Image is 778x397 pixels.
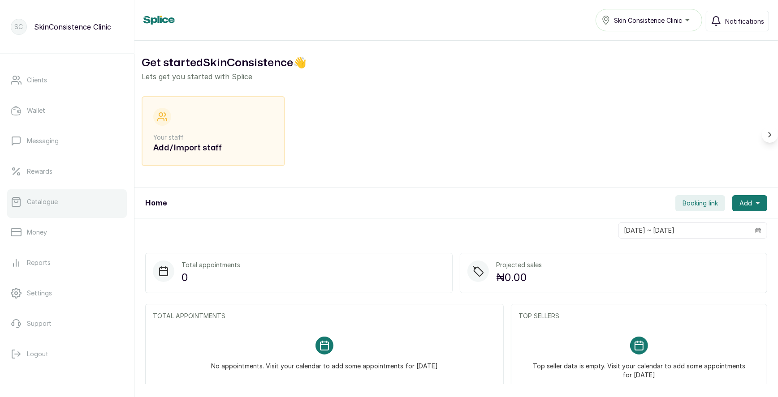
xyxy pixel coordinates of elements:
p: ₦0.00 [496,269,542,286]
span: Notifications [725,17,764,26]
button: Add [732,195,767,211]
button: Notifications [706,11,769,31]
a: Wallet [7,98,127,123]
p: Clients [27,76,47,85]
p: TOTAL APPOINTMENTS [153,312,496,320]
p: Wallet [27,106,45,115]
p: Catalogue [27,197,58,206]
p: Messaging [27,137,59,145]
p: TOP SELLERS [519,312,760,320]
button: Logout [7,342,127,367]
a: Messaging [7,128,127,154]
div: Your staffAdd/Import staff [142,96,285,166]
p: SkinConsistence Clinic [34,21,111,32]
p: Settings [27,289,52,298]
svg: calendar [755,227,761,234]
span: Booking link [683,199,718,208]
h1: Home [145,198,167,209]
p: SC [15,22,23,31]
p: Support [27,319,52,328]
p: Reports [27,258,51,267]
span: Skin Consistence Clinic [614,16,682,25]
a: Rewards [7,159,127,184]
a: Reports [7,250,127,275]
h2: Add/Import staff [153,142,273,154]
p: Total appointments [182,260,240,269]
button: Booking link [675,195,725,211]
button: Skin Consistence Clinic [596,9,702,31]
p: Projected sales [496,260,542,269]
button: Scroll right [762,127,778,143]
input: Select date [619,223,750,238]
a: Clients [7,68,127,93]
p: Logout [27,350,48,359]
a: Money [7,220,127,245]
a: Settings [7,281,127,306]
a: Catalogue [7,189,127,214]
p: Rewards [27,167,52,176]
p: Top seller data is empty. Visit your calendar to add some appointments for [DATE] [529,354,749,380]
h2: Get started SkinConsistence 👋 [142,55,771,71]
p: No appointments. Visit your calendar to add some appointments for [DATE] [211,354,438,371]
a: Support [7,311,127,336]
p: 0 [182,269,240,286]
p: Lets get you started with Splice [142,71,771,82]
p: Money [27,228,47,237]
span: Add [739,199,752,208]
p: Your staff [153,133,273,142]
